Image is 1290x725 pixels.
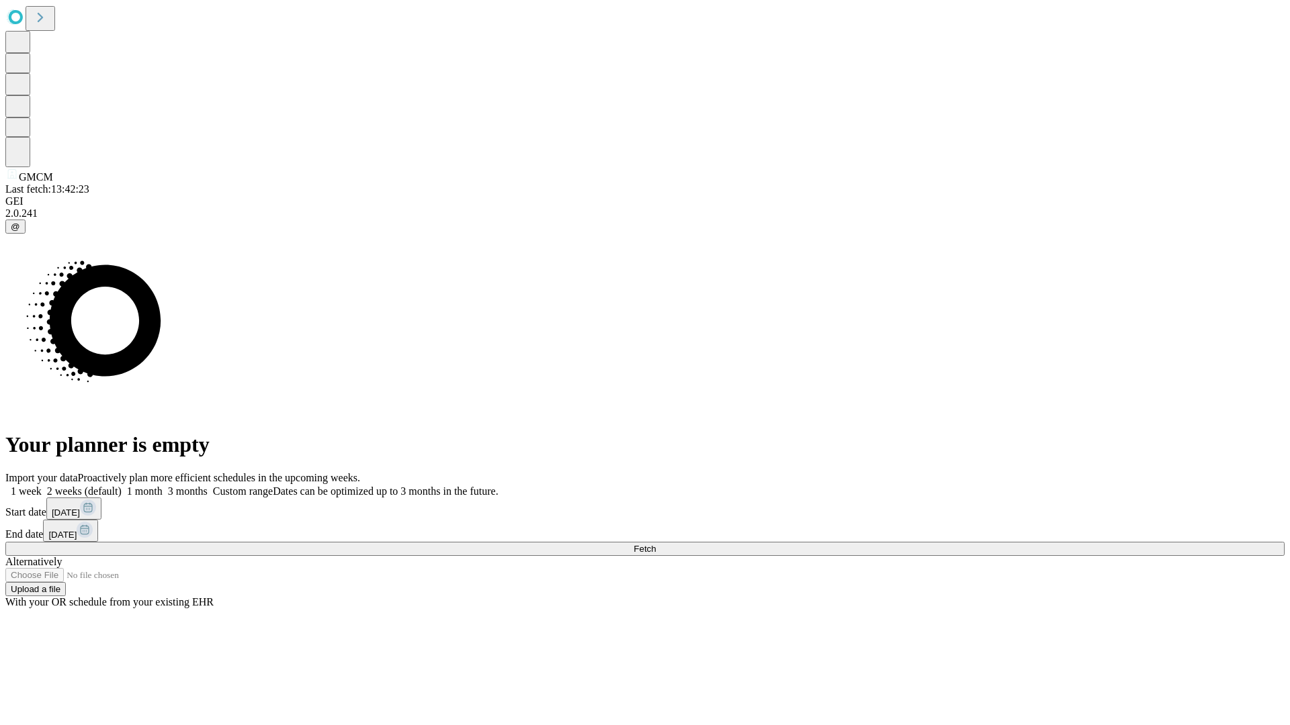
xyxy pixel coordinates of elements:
[5,472,78,483] span: Import your data
[5,432,1285,457] h1: Your planner is empty
[11,485,42,497] span: 1 week
[5,582,66,596] button: Upload a file
[213,485,273,497] span: Custom range
[5,195,1285,207] div: GEI
[5,207,1285,220] div: 2.0.241
[5,542,1285,556] button: Fetch
[5,520,1285,542] div: End date
[273,485,498,497] span: Dates can be optimized up to 3 months in the future.
[5,220,26,234] button: @
[47,485,122,497] span: 2 weeks (default)
[46,497,101,520] button: [DATE]
[127,485,163,497] span: 1 month
[43,520,98,542] button: [DATE]
[5,497,1285,520] div: Start date
[19,171,53,183] span: GMCM
[168,485,208,497] span: 3 months
[48,530,77,540] span: [DATE]
[78,472,360,483] span: Proactively plan more efficient schedules in the upcoming weeks.
[5,596,214,608] span: With your OR schedule from your existing EHR
[11,222,20,232] span: @
[5,183,89,195] span: Last fetch: 13:42:23
[5,556,62,567] span: Alternatively
[634,544,656,554] span: Fetch
[52,507,80,518] span: [DATE]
